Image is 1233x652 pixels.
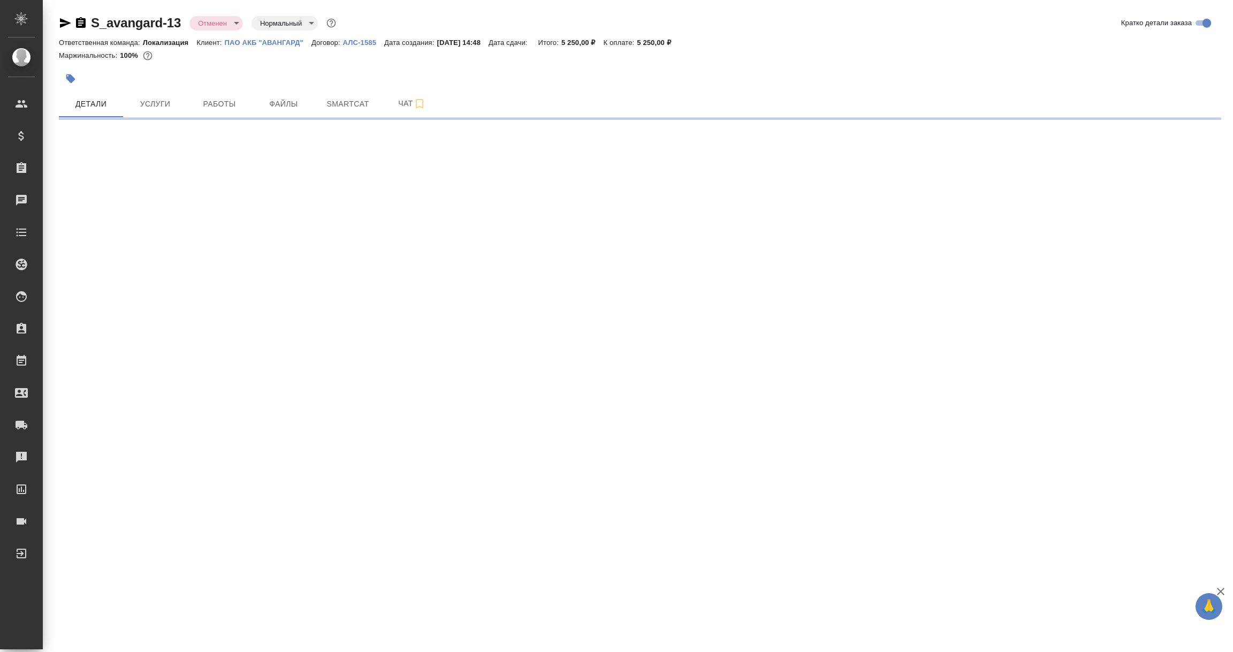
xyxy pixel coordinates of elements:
[91,16,181,30] a: S_avangard-13
[141,49,155,63] button: 0.00 RUB;
[130,97,181,111] span: Услуги
[257,19,305,28] button: Нормальный
[311,39,343,47] p: Договор:
[74,17,87,29] button: Скопировать ссылку
[489,39,530,47] p: Дата сдачи:
[65,97,117,111] span: Детали
[225,39,311,47] p: ПАО АКБ "АВАНГАРД"
[143,39,197,47] p: Локализация
[59,51,120,59] p: Маржинальность:
[561,39,604,47] p: 5 250,00 ₽
[225,37,311,47] a: ПАО АКБ "АВАНГАРД"
[343,37,384,47] a: АЛС-1585
[324,16,338,30] button: Доп статусы указывают на важность/срочность заказа
[195,19,230,28] button: Отменен
[1121,18,1192,28] span: Кратко детали заказа
[258,97,309,111] span: Файлы
[194,97,245,111] span: Работы
[59,67,82,90] button: Добавить тэг
[59,17,72,29] button: Скопировать ссылку для ЯМессенджера
[189,16,243,31] div: Отменен
[437,39,489,47] p: [DATE] 14:48
[120,51,141,59] p: 100%
[637,39,679,47] p: 5 250,00 ₽
[322,97,374,111] span: Smartcat
[384,39,437,47] p: Дата создания:
[343,39,384,47] p: АЛС-1585
[1196,593,1222,620] button: 🙏
[386,97,438,110] span: Чат
[196,39,224,47] p: Клиент:
[252,16,318,31] div: Отменен
[413,97,426,110] svg: Подписаться
[59,39,143,47] p: Ответственная команда:
[538,39,561,47] p: Итого:
[604,39,637,47] p: К оплате:
[1200,595,1218,618] span: 🙏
